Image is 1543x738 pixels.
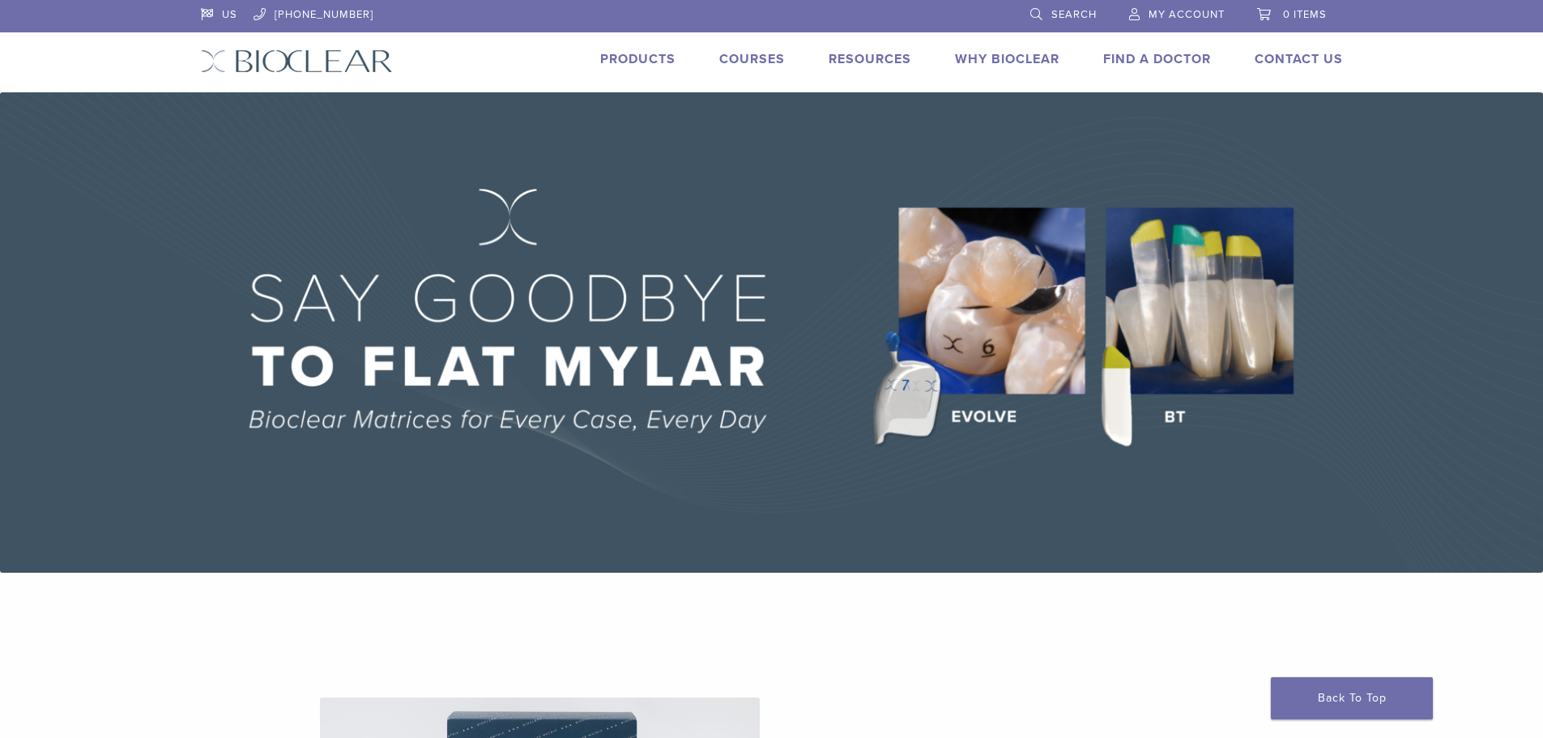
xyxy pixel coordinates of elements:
[600,51,676,67] a: Products
[201,49,393,73] img: Bioclear
[829,51,911,67] a: Resources
[1255,51,1343,67] a: Contact Us
[1149,8,1225,21] span: My Account
[955,51,1059,67] a: Why Bioclear
[1283,8,1327,21] span: 0 items
[719,51,785,67] a: Courses
[1103,51,1211,67] a: Find A Doctor
[1051,8,1097,21] span: Search
[1271,677,1433,719] a: Back To Top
